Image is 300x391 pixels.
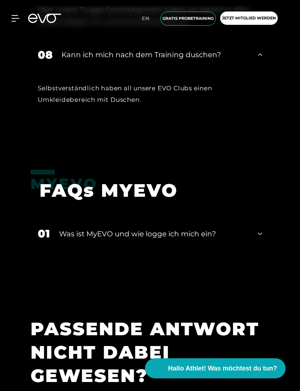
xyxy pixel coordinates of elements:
span: Gratis Probetraining [163,15,214,22]
span: Hallo Athlet! Was möchtest du tun? [168,364,277,373]
a: Gratis Probetraining [158,12,218,26]
span: Jetzt Mitglied werden [222,15,276,21]
div: Kann ich mich nach dem Training duschen? [62,49,249,60]
button: Hallo Athlet! Was möchtest du tun? [145,358,286,378]
h1: PASSENDE ANTWORT NICHT DABEI GEWESEN? [31,317,269,387]
div: Selbstverständlich haben all unsere EVO Clubs einen Umkleidebereich mit Duschen. [38,82,262,106]
div: Was ist MyEVO und wie logge ich mich ein? [59,228,249,239]
h1: FAQs MYEVO [40,179,251,202]
a: en [142,14,154,23]
div: 08 [38,47,53,63]
a: Jetzt Mitglied werden [218,12,280,26]
span: en [142,15,150,22]
div: 01 [38,226,50,242]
